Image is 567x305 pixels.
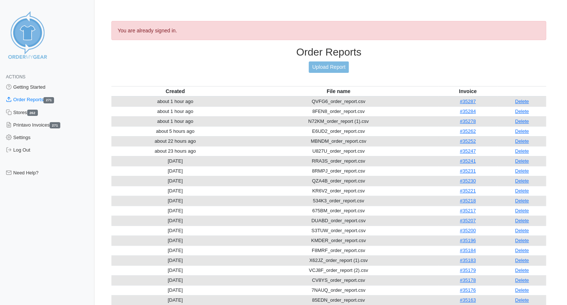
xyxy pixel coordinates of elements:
[111,116,239,126] td: about 1 hour ago
[460,277,476,283] a: #35178
[111,126,239,136] td: about 5 hours ago
[515,109,529,114] a: Delete
[460,148,476,154] a: #35247
[111,295,239,305] td: [DATE]
[460,297,476,303] a: #35163
[515,148,529,154] a: Delete
[460,238,476,243] a: #35196
[460,109,476,114] a: #35284
[515,128,529,134] a: Delete
[460,178,476,184] a: #35230
[111,226,239,235] td: [DATE]
[239,226,438,235] td: S3TUW_order_report.csv
[515,168,529,174] a: Delete
[111,166,239,176] td: [DATE]
[515,287,529,293] a: Delete
[460,198,476,203] a: #35218
[515,198,529,203] a: Delete
[309,61,348,73] a: Upload Report
[460,218,476,223] a: #35207
[111,275,239,285] td: [DATE]
[239,116,438,126] td: N72KM_order_report (1).csv
[460,118,476,124] a: #35278
[239,206,438,216] td: 675BM_order_report.csv
[515,248,529,253] a: Delete
[111,86,239,96] th: Created
[438,86,498,96] th: Invoice
[460,258,476,263] a: #35183
[460,158,476,164] a: #35241
[239,216,438,226] td: DUABD_order_report.csv
[460,188,476,194] a: #35221
[239,245,438,255] td: F8MRF_order_report.csv
[239,156,438,166] td: RRA3S_order_report.csv
[460,248,476,253] a: #35184
[239,275,438,285] td: CV8YS_order_report.csv
[515,178,529,184] a: Delete
[111,196,239,206] td: [DATE]
[27,110,38,116] span: 262
[460,128,476,134] a: #35262
[111,216,239,226] td: [DATE]
[43,97,54,103] span: 271
[111,96,239,107] td: about 1 hour ago
[6,74,25,79] span: Actions
[50,122,60,128] span: 271
[111,156,239,166] td: [DATE]
[111,46,546,58] h3: Order Reports
[515,188,529,194] a: Delete
[515,228,529,233] a: Delete
[111,265,239,275] td: [DATE]
[515,238,529,243] a: Delete
[111,176,239,186] td: [DATE]
[239,86,438,96] th: File name
[111,106,239,116] td: about 1 hour ago
[460,168,476,174] a: #35231
[239,235,438,245] td: KMDER_order_report.csv
[460,267,476,273] a: #35179
[515,258,529,263] a: Delete
[111,255,239,265] td: [DATE]
[239,265,438,275] td: VCJ8F_order_report (2).csv
[460,138,476,144] a: #35252
[239,295,438,305] td: 85EDN_order_report.csv
[515,208,529,213] a: Delete
[111,206,239,216] td: [DATE]
[239,285,438,295] td: 7NAUQ_order_report.csv
[515,297,529,303] a: Delete
[460,287,476,293] a: #35176
[239,146,438,156] td: U827U_order_report.csv
[239,176,438,186] td: QZA4B_order_report.csv
[515,118,529,124] a: Delete
[239,126,438,136] td: E6UD2_order_report.csv
[460,99,476,104] a: #35287
[460,208,476,213] a: #35217
[515,99,529,104] a: Delete
[111,245,239,255] td: [DATE]
[460,228,476,233] a: #35200
[111,285,239,295] td: [DATE]
[239,255,438,265] td: X62JZ_order_report (1).csv
[515,138,529,144] a: Delete
[111,136,239,146] td: about 22 hours ago
[239,186,438,196] td: KR6V2_order_report.csv
[515,277,529,283] a: Delete
[111,235,239,245] td: [DATE]
[239,136,438,146] td: MBNDM_order_report.csv
[515,158,529,164] a: Delete
[111,21,546,40] div: You are already signed in.
[239,106,438,116] td: 8FEN8_order_report.csv
[239,196,438,206] td: 534K3_order_report.csv
[239,96,438,107] td: QVFG6_order_report.csv
[515,218,529,223] a: Delete
[111,146,239,156] td: about 23 hours ago
[239,166,438,176] td: 8RMPJ_order_report.csv
[111,186,239,196] td: [DATE]
[515,267,529,273] a: Delete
